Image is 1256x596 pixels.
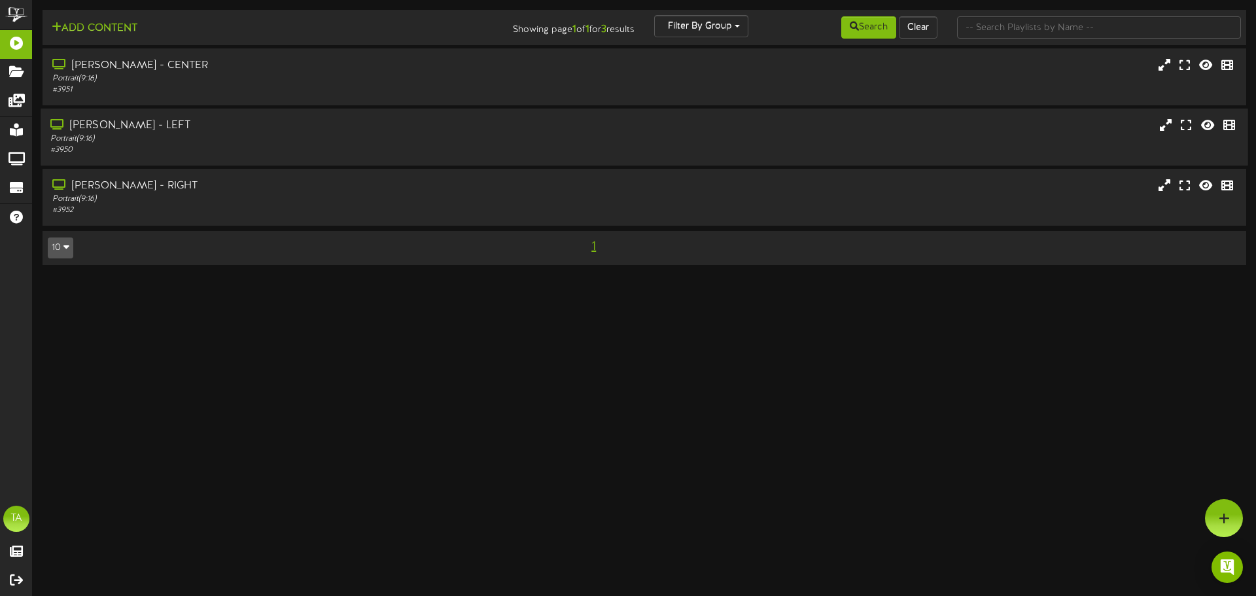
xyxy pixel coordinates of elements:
[442,15,644,37] div: Showing page of for results
[50,145,534,156] div: # 3950
[50,118,534,133] div: [PERSON_NAME] - LEFT
[899,16,937,39] button: Clear
[601,24,606,35] strong: 3
[841,16,896,39] button: Search
[3,506,29,532] div: TA
[957,16,1241,39] input: -- Search Playlists by Name --
[52,194,534,205] div: Portrait ( 9:16 )
[52,84,534,96] div: # 3951
[572,24,576,35] strong: 1
[50,133,534,145] div: Portrait ( 9:16 )
[588,239,599,254] span: 1
[1212,552,1243,583] div: Open Intercom Messenger
[654,15,748,37] button: Filter By Group
[48,20,141,37] button: Add Content
[585,24,589,35] strong: 1
[52,58,534,73] div: [PERSON_NAME] - CENTER
[52,179,534,194] div: [PERSON_NAME] - RIGHT
[52,205,534,216] div: # 3952
[48,237,73,258] button: 10
[52,73,534,84] div: Portrait ( 9:16 )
